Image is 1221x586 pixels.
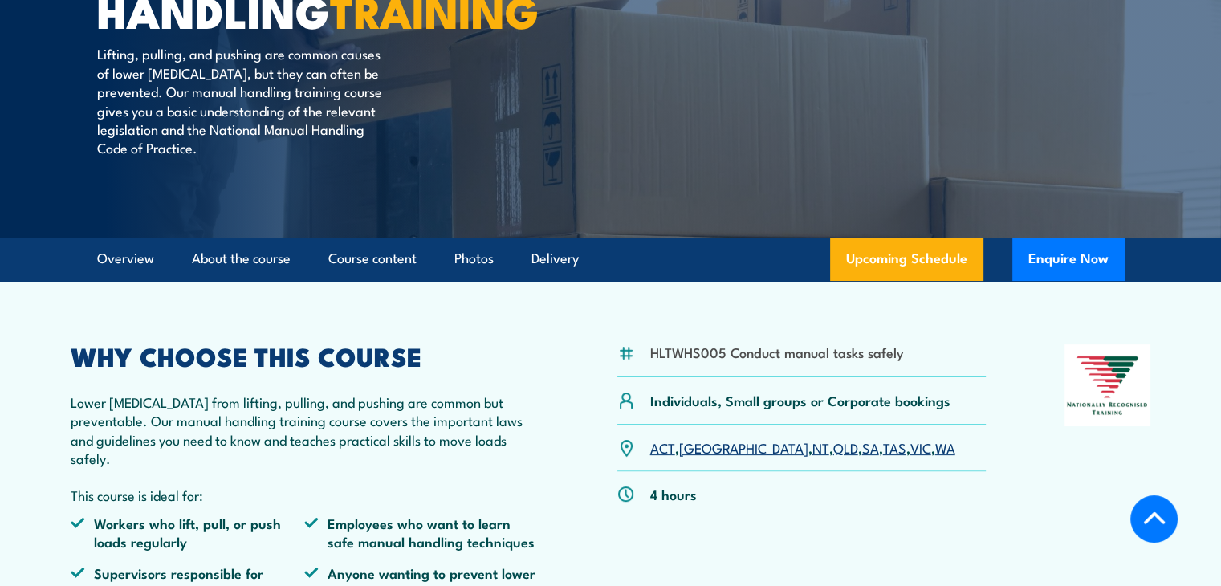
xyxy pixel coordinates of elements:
[454,238,494,280] a: Photos
[650,343,904,361] li: HLTWHS005 Conduct manual tasks safely
[833,437,858,457] a: QLD
[304,514,539,551] li: Employees who want to learn safe manual handling techniques
[650,437,675,457] a: ACT
[1012,238,1125,281] button: Enquire Now
[71,393,539,468] p: Lower [MEDICAL_DATA] from lifting, pulling, and pushing are common but preventable. Our manual ha...
[679,437,808,457] a: [GEOGRAPHIC_DATA]
[97,238,154,280] a: Overview
[650,438,955,457] p: , , , , , , ,
[97,44,390,157] p: Lifting, pulling, and pushing are common causes of lower [MEDICAL_DATA], but they can often be pr...
[910,437,931,457] a: VIC
[862,437,879,457] a: SA
[531,238,579,280] a: Delivery
[71,344,539,367] h2: WHY CHOOSE THIS COURSE
[192,238,291,280] a: About the course
[650,485,697,503] p: 4 hours
[830,238,983,281] a: Upcoming Schedule
[650,391,950,409] p: Individuals, Small groups or Corporate bookings
[328,238,417,280] a: Course content
[883,437,906,457] a: TAS
[71,486,539,504] p: This course is ideal for:
[935,437,955,457] a: WA
[812,437,829,457] a: NT
[1064,344,1151,426] img: Nationally Recognised Training logo.
[71,514,305,551] li: Workers who lift, pull, or push loads regularly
